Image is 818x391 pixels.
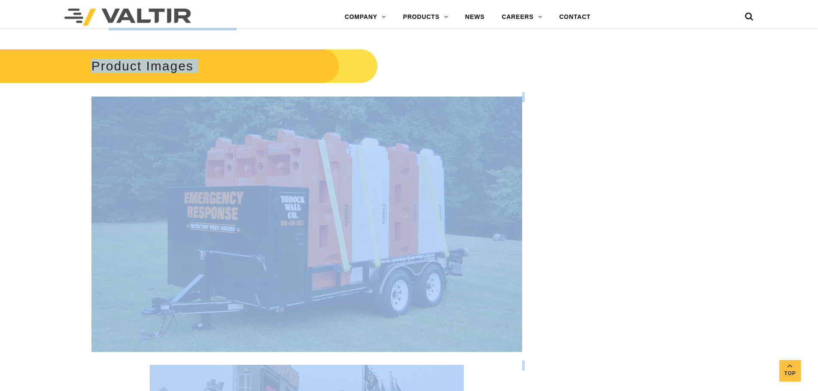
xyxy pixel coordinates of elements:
[64,9,191,26] img: Valtir
[336,9,395,26] a: COMPANY
[779,369,801,379] span: Top
[91,97,522,352] img: Trinity Highway Rentals Yodock® water filled barricades emergency response trailer
[550,9,599,26] a: CONTACT
[493,9,551,26] a: CAREERS
[779,360,801,382] a: Top
[395,9,457,26] a: PRODUCTS
[456,9,493,26] a: NEWS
